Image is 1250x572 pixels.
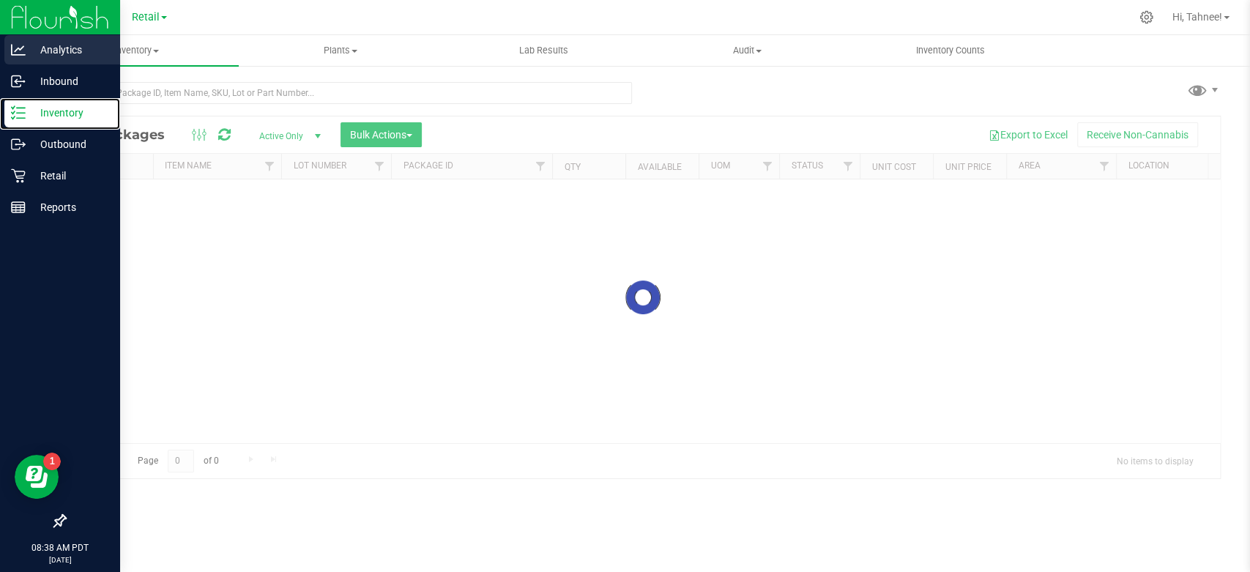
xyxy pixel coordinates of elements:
[646,44,848,57] span: Audit
[7,541,114,554] p: 08:38 AM PDT
[11,137,26,152] inline-svg: Outbound
[26,198,114,216] p: Reports
[26,135,114,153] p: Outbound
[849,35,1052,66] a: Inventory Counts
[64,82,632,104] input: Search Package ID, Item Name, SKU, Lot or Part Number...
[1172,11,1222,23] span: Hi, Tahnee!
[896,44,1005,57] span: Inventory Counts
[239,35,442,66] a: Plants
[1137,10,1156,24] div: Manage settings
[35,35,239,66] a: Inventory
[11,200,26,215] inline-svg: Reports
[26,73,114,90] p: Inbound
[645,35,849,66] a: Audit
[11,168,26,183] inline-svg: Retail
[15,455,59,499] iframe: Resource center
[499,44,588,57] span: Lab Results
[11,74,26,89] inline-svg: Inbound
[11,105,26,120] inline-svg: Inventory
[26,167,114,185] p: Retail
[7,554,114,565] p: [DATE]
[239,44,442,57] span: Plants
[26,104,114,122] p: Inventory
[442,35,645,66] a: Lab Results
[11,42,26,57] inline-svg: Analytics
[43,453,61,470] iframe: Resource center unread badge
[26,41,114,59] p: Analytics
[35,44,239,57] span: Inventory
[132,11,160,23] span: Retail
